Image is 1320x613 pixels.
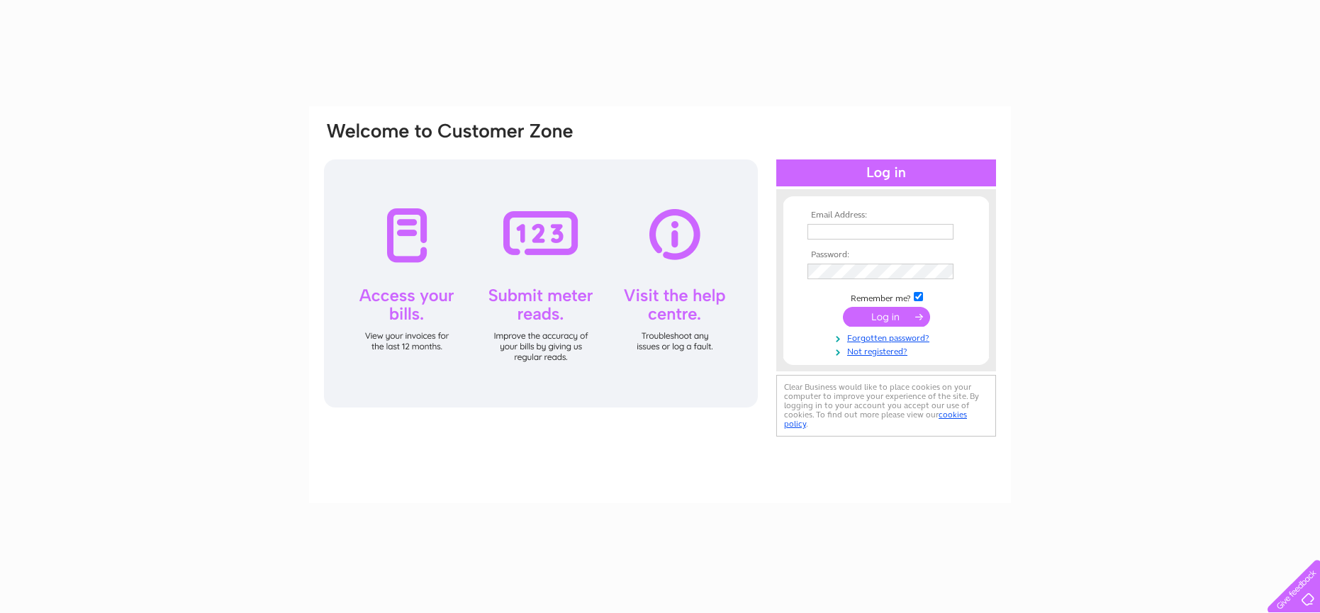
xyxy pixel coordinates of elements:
[807,330,968,344] a: Forgotten password?
[804,250,968,260] th: Password:
[776,375,996,437] div: Clear Business would like to place cookies on your computer to improve your experience of the sit...
[804,210,968,220] th: Email Address:
[843,307,930,327] input: Submit
[804,290,968,304] td: Remember me?
[807,344,968,357] a: Not registered?
[784,410,967,429] a: cookies policy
